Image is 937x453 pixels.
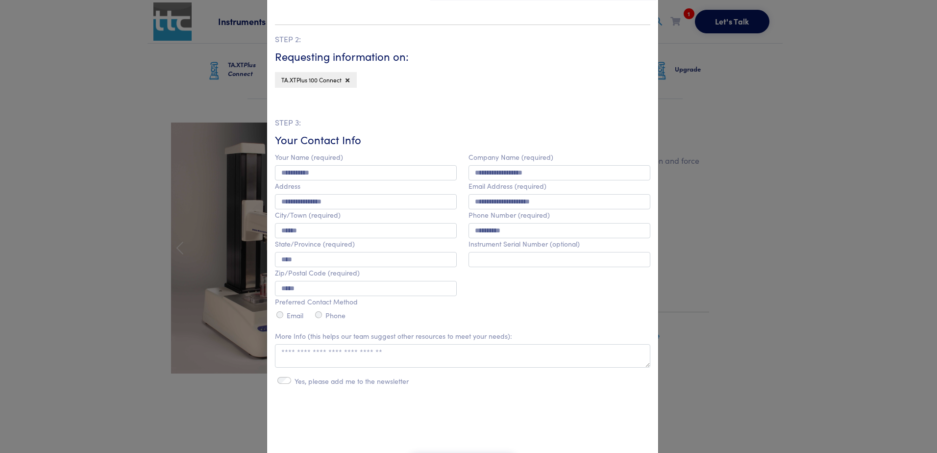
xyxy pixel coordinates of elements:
label: Phone Number (required) [468,211,550,219]
label: City/Town (required) [275,211,341,219]
h6: Your Contact Info [275,132,650,148]
label: More Info (this helps our team suggest other resources to meet your needs): [275,332,512,340]
label: Address [275,182,300,190]
label: State/Province (required) [275,240,355,248]
label: Your Name (required) [275,153,343,161]
iframe: reCAPTCHA [388,406,537,444]
label: Yes, please add me to the newsletter [295,377,409,385]
span: TA.XTPlus 100 Connect [281,75,342,84]
p: STEP 3: [275,116,650,129]
label: Instrument Serial Number (optional) [468,240,580,248]
label: Zip/Postal Code (required) [275,269,360,277]
h6: Requesting information on: [275,49,650,64]
label: Phone [325,311,345,320]
label: Company Name (required) [468,153,553,161]
label: Email [287,311,303,320]
label: Preferred Contact Method [275,298,358,306]
label: Email Address (required) [468,182,546,190]
p: STEP 2: [275,33,650,46]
